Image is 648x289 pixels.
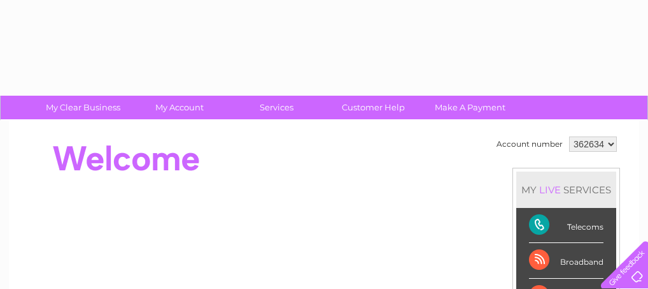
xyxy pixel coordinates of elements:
[31,96,136,119] a: My Clear Business
[529,208,603,243] div: Telecoms
[493,133,566,155] td: Account number
[418,96,523,119] a: Make A Payment
[224,96,329,119] a: Services
[537,184,563,196] div: LIVE
[321,96,426,119] a: Customer Help
[516,172,616,208] div: MY SERVICES
[127,96,232,119] a: My Account
[529,243,603,278] div: Broadband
